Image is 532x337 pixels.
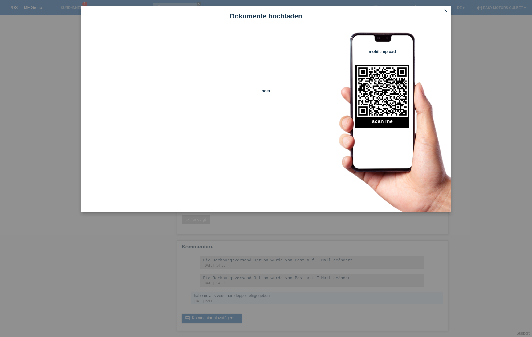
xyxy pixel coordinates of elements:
[81,12,451,20] h1: Dokumente hochladen
[442,8,450,15] a: close
[444,8,449,13] i: close
[355,49,409,54] h4: mobile upload
[91,42,255,195] iframe: Upload
[355,118,409,128] h2: scan me
[255,88,277,94] span: oder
